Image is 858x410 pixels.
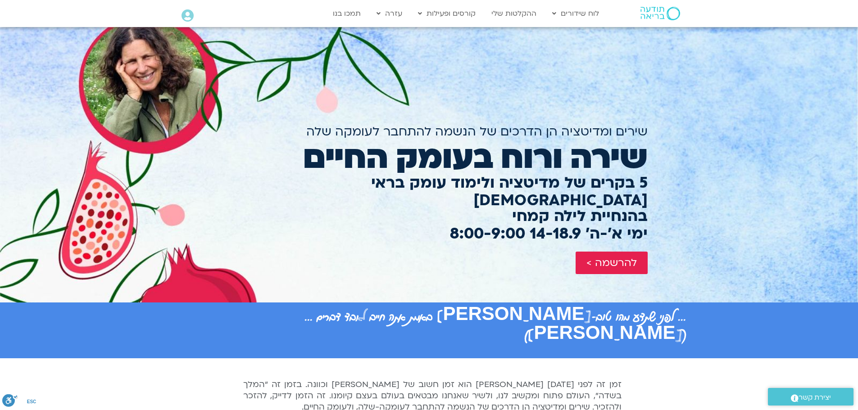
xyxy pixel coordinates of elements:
span: להרשמה > [586,257,637,269]
span: יצירת קשר [799,392,831,404]
a: תמכו בנו [328,5,365,22]
a: יצירת קשר [768,388,853,405]
h2: ... לפני שתדע מהו טוב-[PERSON_NAME] באמת אתה חייב לאבד דברים ... ([PERSON_NAME]) [173,307,686,345]
a: עזרה [372,5,407,22]
h2: בהנחיית לילה קמחי ימי א׳-ה׳ 14-18.9 8:00-9:00 [211,207,648,243]
img: תודעה בריאה [640,7,680,20]
a: ההקלטות שלי [487,5,541,22]
h2: שירים ומדיטציה הן הדרכים של הנשמה להתחבר לעומקה שלה [211,125,648,139]
h2: שירה ורוח בעומק החיים [211,139,648,176]
a: להרשמה > [576,252,648,274]
a: לוח שידורים [548,5,604,22]
a: קורסים ופעילות [413,5,480,22]
h2: 5 בקרים של מדיטציה ולימוד עומק בראי [DEMOGRAPHIC_DATA] [211,174,648,209]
